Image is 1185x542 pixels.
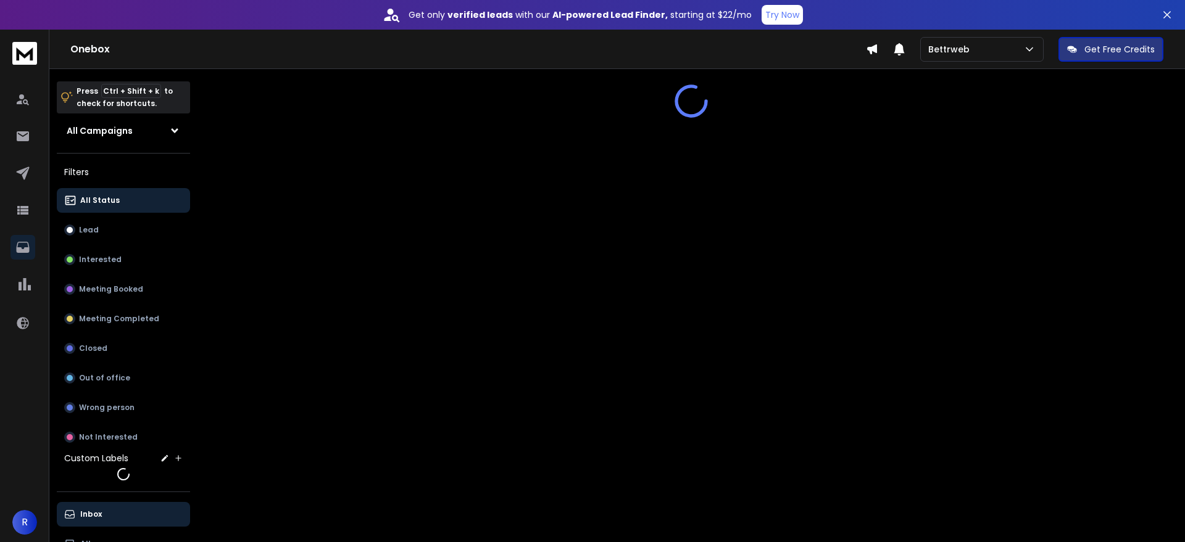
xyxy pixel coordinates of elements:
p: Meeting Booked [79,284,143,294]
strong: AI-powered Lead Finder, [552,9,668,21]
button: Lead [57,218,190,242]
button: Meeting Booked [57,277,190,302]
p: Inbox [80,509,102,519]
p: All Status [80,195,120,205]
span: Ctrl + Shift + k [101,84,161,98]
button: Closed [57,336,190,361]
p: Lead [79,225,99,235]
button: Meeting Completed [57,306,190,331]
button: Try Now [762,5,803,25]
p: Wrong person [79,403,135,413]
p: Try Now [765,9,799,21]
h1: All Campaigns [67,125,133,137]
button: All Status [57,188,190,213]
img: logo [12,42,37,65]
button: Interested [57,247,190,272]
button: Not Interested [57,425,190,450]
p: Out of office [79,373,130,383]
h3: Custom Labels [64,452,128,464]
p: Press to check for shortcuts. [77,85,173,110]
button: Out of office [57,366,190,390]
p: Get only with our starting at $22/mo [409,9,752,21]
button: Get Free Credits [1058,37,1163,62]
h1: Onebox [70,42,866,57]
p: Bettrweb [928,43,975,55]
h3: Filters [57,163,190,181]
p: Meeting Completed [79,314,159,324]
button: R [12,510,37,535]
strong: verified leads [447,9,513,21]
p: Closed [79,343,107,353]
p: Not Interested [79,432,138,442]
button: Inbox [57,502,190,527]
p: Get Free Credits [1084,43,1155,55]
p: Interested [79,255,122,265]
button: Wrong person [57,395,190,420]
button: All Campaigns [57,118,190,143]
